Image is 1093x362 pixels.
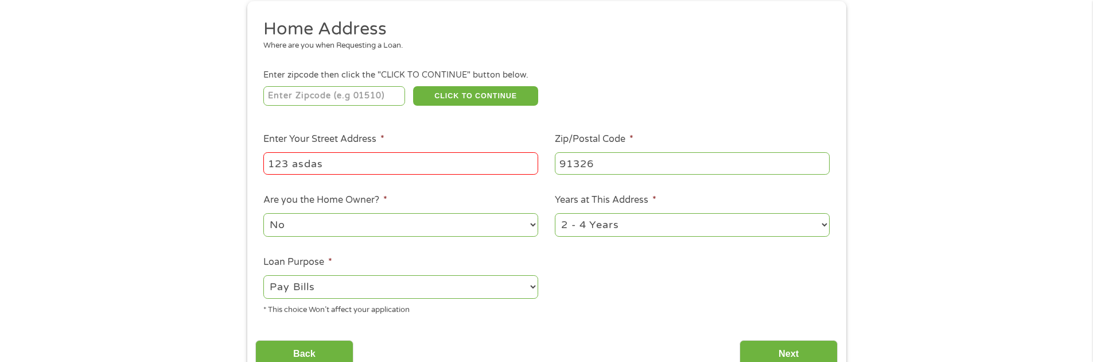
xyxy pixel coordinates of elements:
label: Years at This Address [555,194,656,206]
div: * This choice Won’t affect your application [263,301,538,316]
button: CLICK TO CONTINUE [413,86,538,106]
label: Are you the Home Owner? [263,194,387,206]
input: Enter Zipcode (e.g 01510) [263,86,405,106]
input: 1 Main Street [263,152,538,174]
label: Zip/Postal Code [555,133,633,145]
label: Enter Your Street Address [263,133,384,145]
div: Enter zipcode then click the "CLICK TO CONTINUE" button below. [263,69,829,82]
div: Where are you when Requesting a Loan. [263,40,821,52]
label: Loan Purpose [263,256,332,268]
h2: Home Address [263,18,821,41]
